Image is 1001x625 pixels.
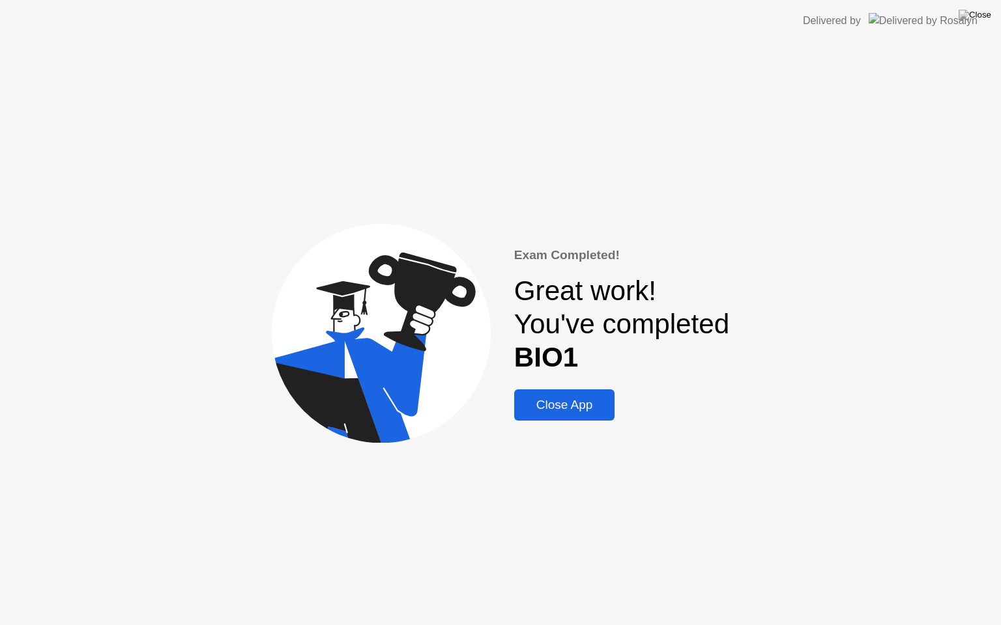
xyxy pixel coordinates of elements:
div: Close App [518,398,611,412]
div: Delivered by [803,13,861,29]
button: Close App [514,389,615,421]
img: Delivered by Rosalyn [869,13,978,28]
b: BIO1 [514,342,579,372]
img: Close [959,10,991,20]
div: Great work! You've completed [514,275,730,374]
div: Exam Completed! [514,246,730,265]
